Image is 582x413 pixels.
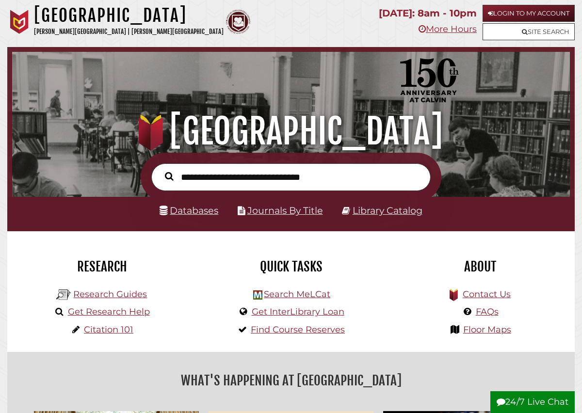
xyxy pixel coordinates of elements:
[264,289,330,300] a: Search MeLCat
[204,258,378,275] h2: Quick Tasks
[7,10,32,34] img: Calvin University
[483,23,575,40] a: Site Search
[34,5,224,26] h1: [GEOGRAPHIC_DATA]
[21,110,561,153] h1: [GEOGRAPHIC_DATA]
[84,324,133,335] a: Citation 101
[419,24,477,34] a: More Hours
[160,170,178,183] button: Search
[165,172,174,181] i: Search
[251,324,345,335] a: Find Course Reserves
[15,369,567,392] h2: What's Happening at [GEOGRAPHIC_DATA]
[73,289,147,300] a: Research Guides
[226,10,250,34] img: Calvin Theological Seminary
[379,5,477,22] p: [DATE]: 8am - 10pm
[247,205,323,216] a: Journals By Title
[463,289,511,300] a: Contact Us
[476,306,499,317] a: FAQs
[253,290,262,300] img: Hekman Library Logo
[353,205,422,216] a: Library Catalog
[68,306,150,317] a: Get Research Help
[252,306,344,317] a: Get InterLibrary Loan
[34,26,224,37] p: [PERSON_NAME][GEOGRAPHIC_DATA] | [PERSON_NAME][GEOGRAPHIC_DATA]
[15,258,189,275] h2: Research
[56,287,71,302] img: Hekman Library Logo
[160,205,218,216] a: Databases
[393,258,567,275] h2: About
[463,324,511,335] a: Floor Maps
[483,5,575,22] a: Login to My Account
